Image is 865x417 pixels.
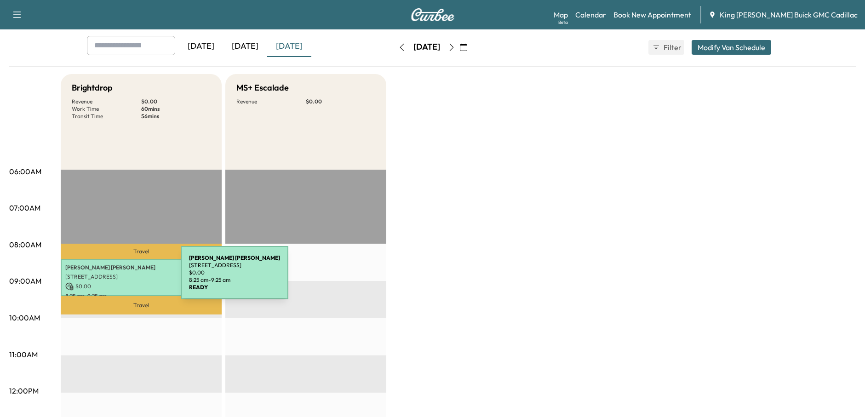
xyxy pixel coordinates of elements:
[9,239,41,250] p: 08:00AM
[9,275,41,286] p: 09:00AM
[692,40,771,55] button: Modify Van Schedule
[413,41,440,53] div: [DATE]
[558,19,568,26] div: Beta
[664,42,680,53] span: Filter
[72,98,141,105] p: Revenue
[65,292,217,300] p: 8:25 am - 9:25 am
[65,264,217,271] p: [PERSON_NAME] [PERSON_NAME]
[648,40,684,55] button: Filter
[189,262,280,269] p: [STREET_ADDRESS]
[9,349,38,360] p: 11:00AM
[65,273,217,280] p: [STREET_ADDRESS]
[189,254,280,261] b: [PERSON_NAME] [PERSON_NAME]
[236,81,289,94] h5: MS+ Escalade
[720,9,858,20] span: King [PERSON_NAME] Buick GMC Cadillac
[9,166,41,177] p: 06:00AM
[61,244,222,259] p: Travel
[267,36,311,57] div: [DATE]
[411,8,455,21] img: Curbee Logo
[9,385,39,396] p: 12:00PM
[72,105,141,113] p: Work Time
[223,36,267,57] div: [DATE]
[72,81,113,94] h5: Brightdrop
[141,98,211,105] p: $ 0.00
[189,276,280,284] p: 8:25 am - 9:25 am
[236,98,306,105] p: Revenue
[65,282,217,291] p: $ 0.00
[189,269,280,276] p: $ 0.00
[554,9,568,20] a: MapBeta
[9,312,40,323] p: 10:00AM
[189,284,208,291] b: READY
[306,98,375,105] p: $ 0.00
[613,9,691,20] a: Book New Appointment
[179,36,223,57] div: [DATE]
[72,113,141,120] p: Transit Time
[141,105,211,113] p: 60 mins
[575,9,606,20] a: Calendar
[61,296,222,314] p: Travel
[9,202,40,213] p: 07:00AM
[141,113,211,120] p: 56 mins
